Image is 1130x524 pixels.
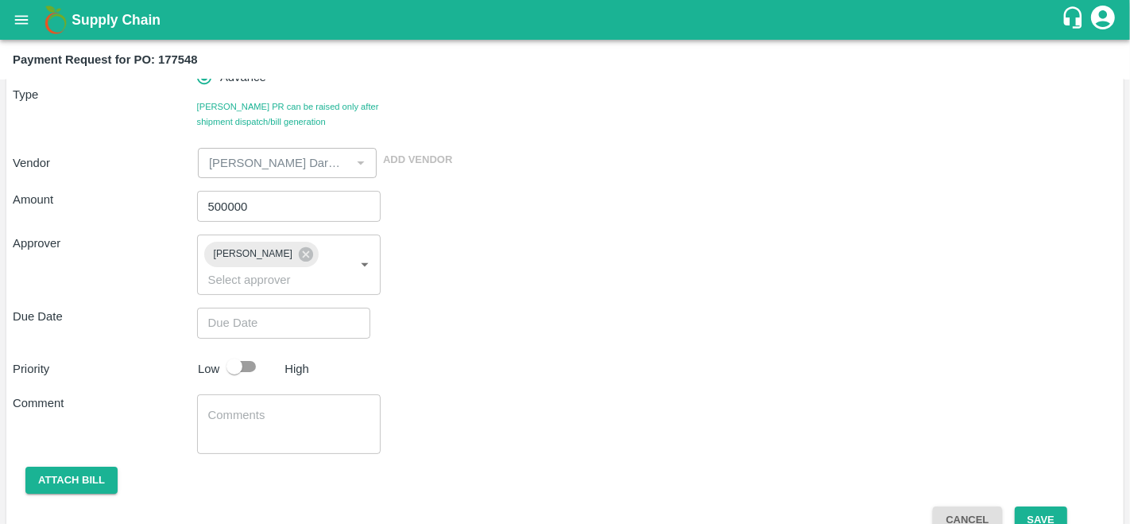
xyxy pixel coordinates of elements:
[204,242,319,267] div: [PERSON_NAME]
[13,360,192,378] p: Priority
[197,191,381,221] input: Advance amount
[1061,6,1089,34] div: customer-support
[198,360,219,378] p: Low
[72,12,161,28] b: Supply Chain
[202,270,330,290] input: Select approver
[13,154,192,172] p: Vendor
[72,9,1061,31] a: Supply Chain
[13,86,197,103] p: Type
[197,99,381,129] span: [PERSON_NAME] PR can be raised only after shipment dispatch/bill generation
[204,246,302,262] span: [PERSON_NAME]
[354,254,375,275] button: Open
[3,2,40,38] button: open drawer
[40,4,72,36] img: logo
[13,191,197,208] p: Amount
[13,53,198,66] b: Payment Request for PO: 177548
[13,308,197,325] p: Due Date
[1089,3,1117,37] div: account of current user
[203,153,346,173] input: Select Vendor
[197,308,359,338] input: Choose date
[13,394,197,412] p: Comment
[13,235,197,252] p: Approver
[284,360,309,378] p: High
[25,467,118,495] button: Attach bill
